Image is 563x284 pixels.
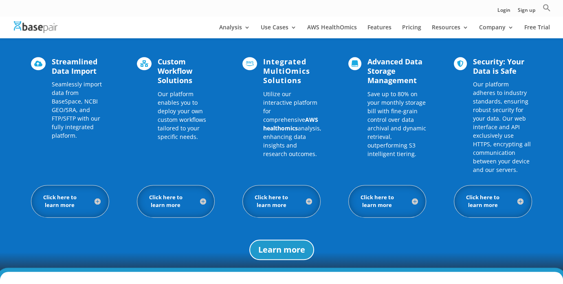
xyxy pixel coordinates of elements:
[40,194,101,209] h5: Click here to learn more
[249,240,314,260] a: Learn more
[158,90,215,141] p: Our platform enables you to deploy your own custom workflows tailored to your specific needs.
[263,116,318,132] a: AWS healthomics
[473,80,532,174] p: Our platform adheres to industry standards, ensuring robust security for your data. Our web inter...
[251,194,312,209] h5: Click here to learn more
[367,90,427,158] p: Save up to 80% on your monthly storage bill with fine-grain control over data archival and dynami...
[158,57,192,86] span: Custom Workflow Solutions
[242,57,257,70] span: 
[462,194,523,209] h5: Click here to learn more
[473,57,524,76] span: Security: Your Data is Safe
[145,194,207,209] h5: Click here to learn more
[367,57,422,86] span: Advanced Data Storage Management
[543,4,551,16] a: Search Icon Link
[454,57,467,70] span: 
[497,8,510,16] a: Login
[522,243,553,274] iframe: Drift Widget Chat Controller
[137,57,152,70] span: 
[219,24,250,38] a: Analysis
[402,24,421,38] a: Pricing
[432,24,468,38] a: Resources
[263,90,321,158] p: Utilize our interactive platform for comprehensive analysis, enhancing data insights and research...
[307,24,357,38] a: AWS HealthOmics
[367,24,391,38] a: Features
[518,8,535,16] a: Sign up
[31,57,46,70] span: 
[52,80,109,140] p: Seamlessly import data from BaseSpace, NCBI GEO/SRA, and FTP/SFTP with our fully integrated platf...
[261,24,297,38] a: Use Cases
[263,57,310,86] span: Integrated MultiOmics Solutions
[14,21,57,33] img: Basepair
[543,4,551,12] svg: Search
[52,57,97,76] span: Streamlined Data Import
[524,24,550,38] a: Free Trial
[479,24,514,38] a: Company
[348,57,361,70] span: 
[357,194,418,209] h5: Click here to learn more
